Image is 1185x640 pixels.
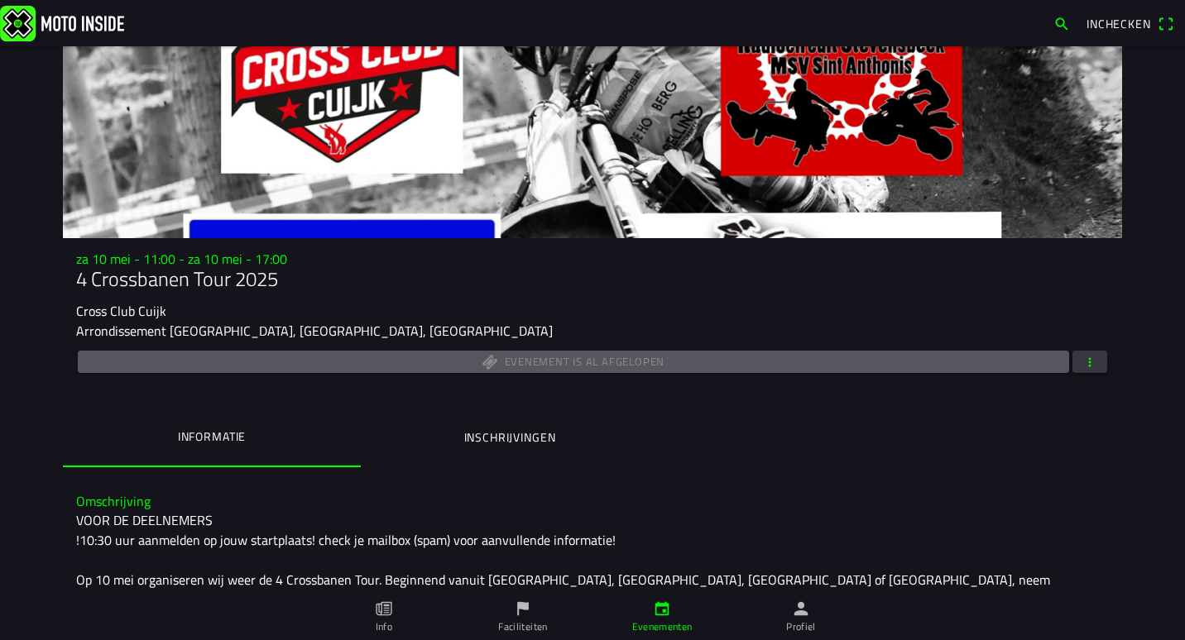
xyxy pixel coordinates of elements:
[76,301,166,321] ion-text: Cross Club Cuijk
[76,494,1109,509] h3: Omschrijving
[514,599,532,618] ion-icon: flag
[464,428,556,447] ion-label: Inschrijvingen
[375,599,393,618] ion-icon: paper
[1087,15,1151,32] span: Inchecken
[792,599,810,618] ion-icon: person
[1045,9,1078,37] a: search
[178,427,246,446] ion-label: Informatie
[76,251,1109,267] h3: za 10 mei - 11:00 - za 10 mei - 17:00
[498,619,547,634] ion-label: Faciliteiten
[632,619,693,634] ion-label: Evenementen
[76,267,1109,291] h1: 4 Crossbanen Tour 2025
[76,321,553,341] ion-text: Arrondissement [GEOGRAPHIC_DATA], [GEOGRAPHIC_DATA], [GEOGRAPHIC_DATA]
[376,619,392,634] ion-label: Info
[1078,9,1182,37] a: Incheckenqr scanner
[786,619,816,634] ion-label: Profiel
[653,599,671,618] ion-icon: calendar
